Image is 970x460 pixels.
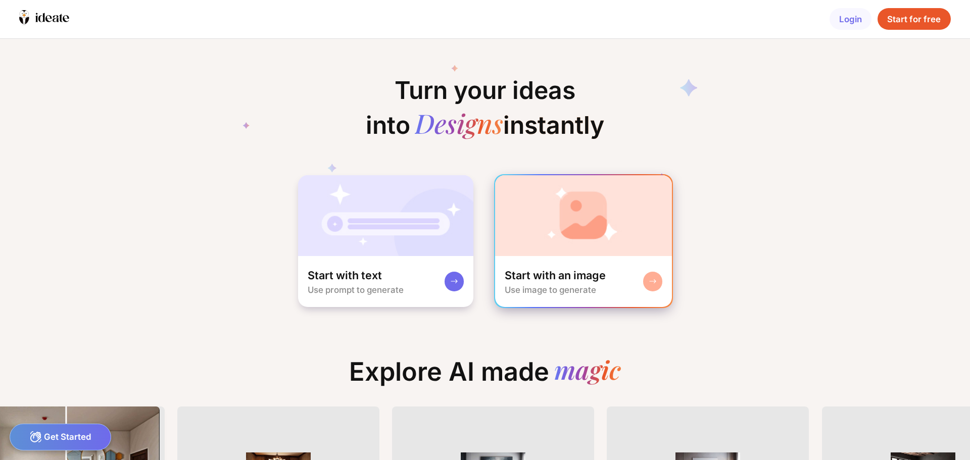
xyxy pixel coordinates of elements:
img: startWithImageCardBg.jpg [495,175,672,256]
div: Start with an image [505,268,606,283]
div: Use prompt to generate [308,285,404,295]
div: Use image to generate [505,285,596,295]
img: startWithTextCardBg.jpg [298,175,474,256]
div: Start with text [308,268,382,283]
div: Login [830,8,871,30]
div: Explore AI made [339,356,630,396]
div: Start for free [878,8,950,30]
div: Get Started [10,424,111,450]
div: magic [554,356,621,387]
